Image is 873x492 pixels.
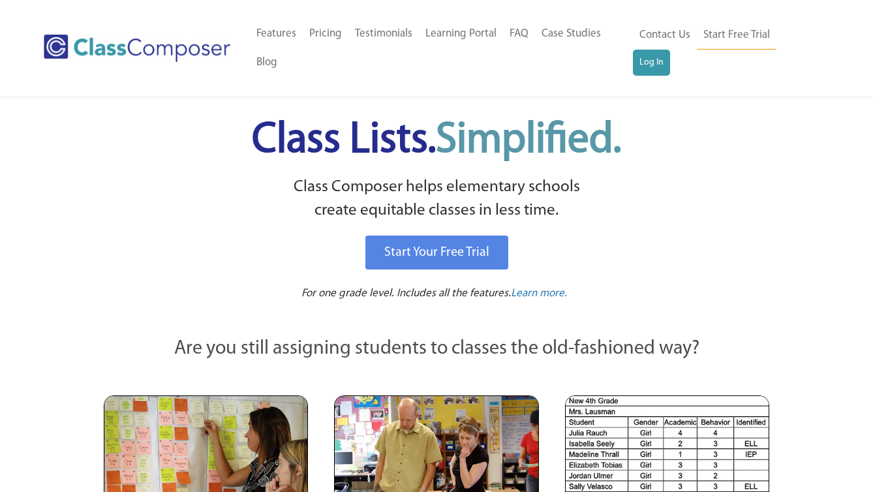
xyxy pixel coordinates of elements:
[535,20,607,48] a: Case Studies
[511,286,567,302] a: Learn more.
[436,119,621,162] span: Simplified.
[511,288,567,299] span: Learn more.
[348,20,419,48] a: Testimonials
[250,20,633,77] nav: Header Menu
[633,50,670,76] a: Log In
[633,21,697,50] a: Contact Us
[503,20,535,48] a: FAQ
[250,20,303,48] a: Features
[384,246,489,259] span: Start Your Free Trial
[252,119,621,162] span: Class Lists.
[301,288,511,299] span: For one grade level. Includes all the features.
[697,21,776,50] a: Start Free Trial
[102,176,771,223] p: Class Composer helps elementary schools create equitable classes in less time.
[365,236,508,269] a: Start Your Free Trial
[419,20,503,48] a: Learning Portal
[633,21,819,76] nav: Header Menu
[250,48,284,77] a: Blog
[104,335,769,363] p: Are you still assigning students to classes the old-fashioned way?
[44,35,230,62] img: Class Composer
[303,20,348,48] a: Pricing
